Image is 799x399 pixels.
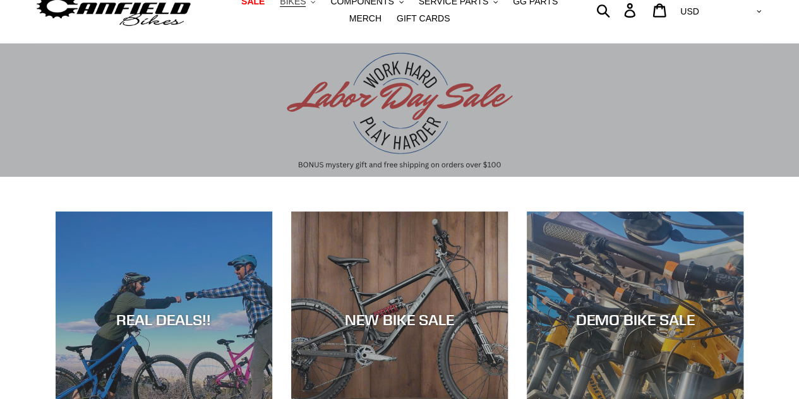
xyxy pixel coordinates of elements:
a: GIFT CARDS [390,10,457,27]
span: MERCH [349,13,381,24]
a: MERCH [343,10,388,27]
div: REAL DEALS!! [56,311,272,329]
span: GIFT CARDS [397,13,450,24]
div: NEW BIKE SALE [291,311,508,329]
div: DEMO BIKE SALE [527,311,743,329]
